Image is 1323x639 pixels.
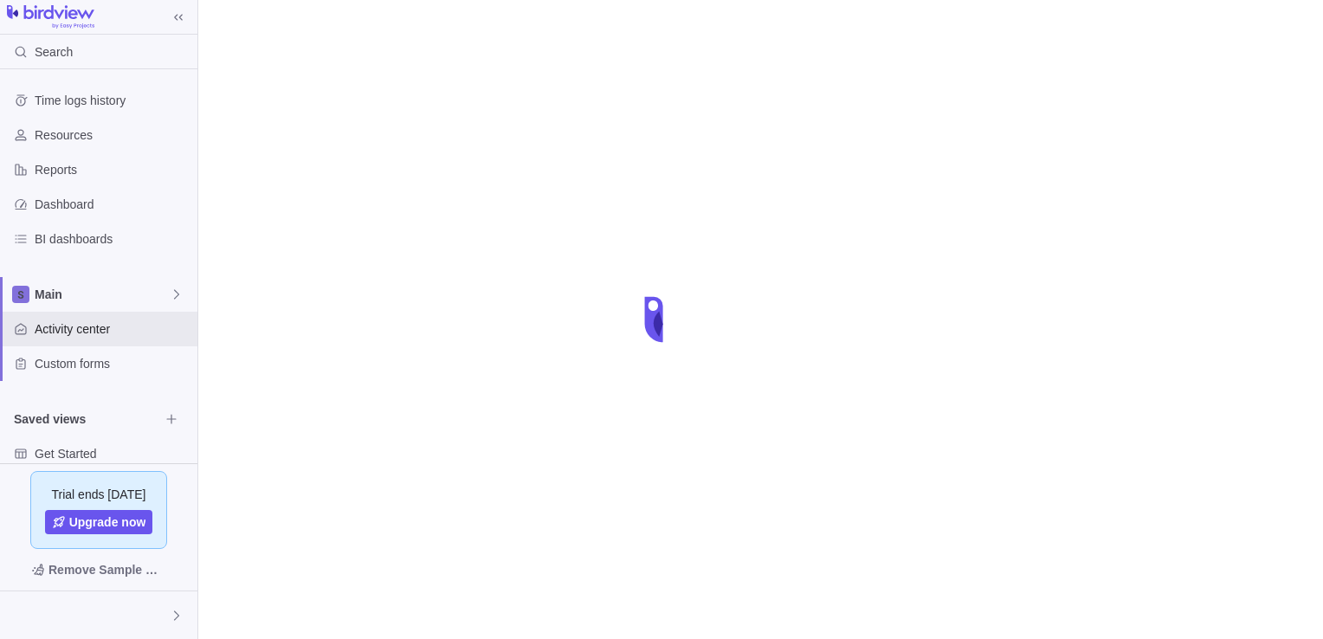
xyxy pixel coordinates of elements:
div: loading [627,285,696,354]
span: Dashboard [35,196,190,213]
span: Time logs history [35,92,190,109]
span: Activity center [35,320,190,338]
span: Remove Sample Data [14,556,184,584]
div: Mario Noronha [10,605,31,626]
span: Browse views [159,407,184,431]
span: Custom forms [35,355,190,372]
a: Upgrade now [45,510,153,534]
span: Saved views [14,410,159,428]
span: Reports [35,161,190,178]
span: Upgrade now [69,513,146,531]
span: Resources [35,126,190,144]
span: Get Started [35,445,190,462]
span: Main [35,286,170,303]
img: logo [7,5,94,29]
span: Remove Sample Data [48,559,166,580]
span: BI dashboards [35,230,190,248]
span: Trial ends [DATE] [52,486,146,503]
span: Search [35,43,73,61]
